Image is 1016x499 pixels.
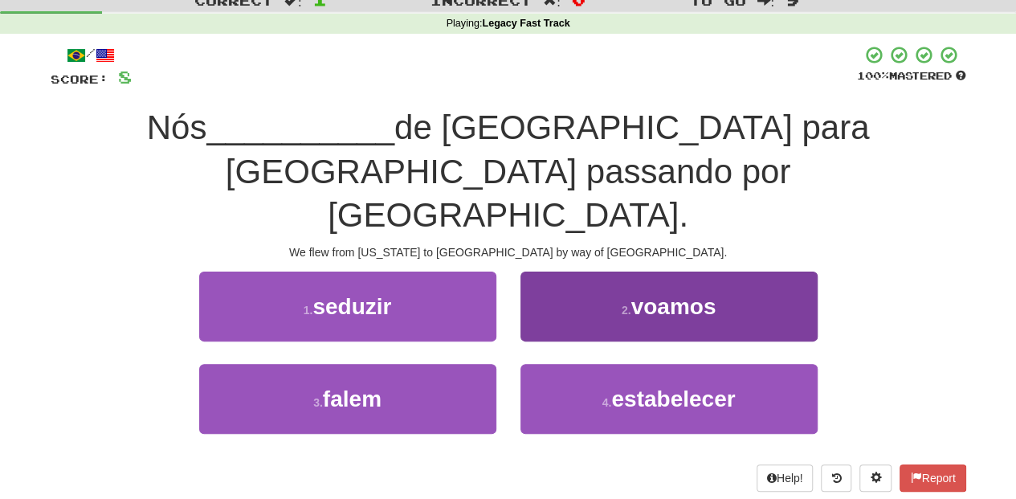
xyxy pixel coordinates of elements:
span: seduzir [312,294,391,319]
span: de [GEOGRAPHIC_DATA] para [GEOGRAPHIC_DATA] passando por [GEOGRAPHIC_DATA]. [226,108,870,234]
span: 100 % [857,69,889,82]
span: 8 [118,67,132,87]
button: 3.falem [199,364,496,434]
span: __________ [206,108,394,146]
button: Help! [757,464,814,492]
button: Round history (alt+y) [821,464,851,492]
button: Report [900,464,965,492]
small: 1 . [304,304,313,317]
div: We flew from [US_STATE] to [GEOGRAPHIC_DATA] by way of [GEOGRAPHIC_DATA]. [51,244,966,260]
small: 3 . [313,396,323,409]
div: Mastered [857,69,966,84]
span: Nós [147,108,207,146]
span: Score: [51,72,108,86]
span: estabelecer [611,387,735,411]
small: 2 . [622,304,631,317]
strong: Legacy Fast Track [482,18,569,29]
span: falem [323,387,382,411]
span: voamos [630,294,716,319]
button: 1.seduzir [199,272,496,342]
button: 2.voamos [520,272,818,342]
button: 4.estabelecer [520,364,818,434]
small: 4 . [602,396,612,409]
div: / [51,45,132,65]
